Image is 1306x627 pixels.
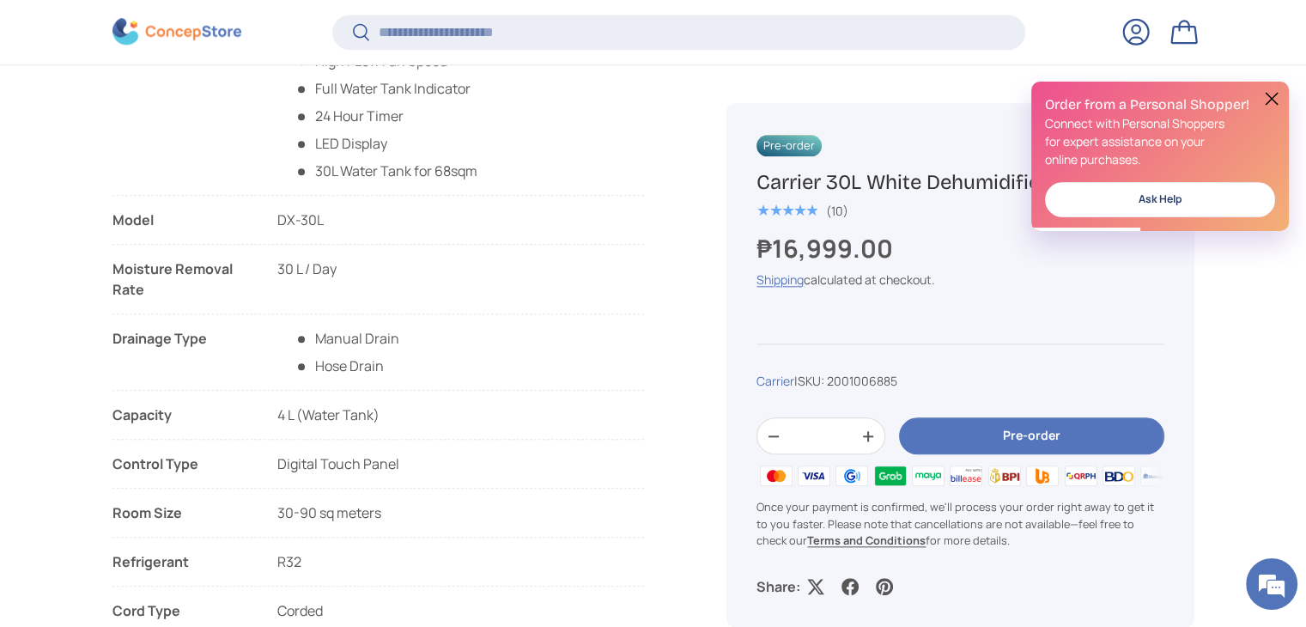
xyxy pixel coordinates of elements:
[756,463,794,489] img: master
[1045,114,1275,168] p: Connect with Personal Shoppers for expert assistance on your online purchases.
[756,204,817,219] div: 5.0 out of 5.0 stars
[282,9,323,50] div: Minimize live chat window
[833,463,871,489] img: gcash
[277,210,324,229] span: DX-30L
[112,405,250,425] div: Capacity
[277,259,337,278] span: 30 L / Day
[807,533,926,548] a: Terms and Conditions
[1045,182,1275,217] a: Ask Help
[756,200,848,219] a: 5.0 out of 5.0 stars (10)
[9,433,327,493] textarea: Type your message and click 'Submit'
[295,106,477,126] li: 24 Hour Timer
[1061,463,1099,489] img: qrph
[756,500,1163,550] p: Once your payment is confirmed, we'll process your order right away to get it to you faster. Plea...
[295,133,477,154] li: LED Display
[295,356,384,375] span: Hose Drain
[112,502,250,523] strong: Room Size
[252,493,312,516] em: Submit
[756,576,800,597] p: Share:
[112,328,250,376] div: Drainage Type
[36,198,300,372] span: We are offline. Please leave us a message.
[756,135,822,156] span: Pre-order
[794,373,897,389] span: |
[871,463,908,489] img: grabpay
[756,271,804,288] a: Shipping
[756,203,817,220] span: ★★★★★
[112,600,250,621] div: Cord Type
[1045,95,1275,114] h2: Order from a Personal Shopper!
[756,169,1163,196] h1: Carrier 30L White Dehumidifier
[112,210,250,230] div: Model
[1138,463,1175,489] img: metrobank
[899,417,1163,454] button: Pre-order
[112,259,250,300] div: Moisture Removal Rate
[112,551,645,572] li: R32
[112,551,250,572] strong: Refrigerant
[909,463,947,489] img: maya
[89,96,289,119] div: Leave a message
[112,454,250,474] div: Control Type
[798,373,824,389] span: SKU:
[277,405,380,424] span: 4 L (Water Tank)
[112,19,241,46] img: ConcepStore
[1100,463,1138,489] img: bdo
[295,328,399,349] span: Manual Drain
[277,601,323,620] span: Corded
[826,204,848,217] div: (10)
[295,78,477,99] li: Full Water Tank Indicator
[295,161,477,181] li: 30L Water Tank for 68sqm
[795,463,833,489] img: visa
[986,463,1024,489] img: bpi
[827,373,897,389] span: 2001006885
[756,271,1163,289] div: calculated at checkout.
[756,231,897,265] strong: ₱16,999.00
[112,502,645,538] li: 30-90 sq meters
[1024,463,1061,489] img: ubp
[277,454,399,473] span: Digital Touch Panel
[947,463,985,489] img: billease
[756,373,794,389] a: Carrier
